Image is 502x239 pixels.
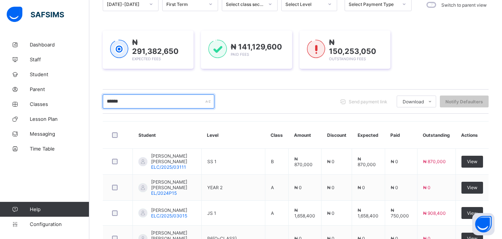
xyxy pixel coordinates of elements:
th: Discount [322,122,352,149]
span: JS 1 [207,210,216,216]
img: safsims [7,7,64,22]
span: Expected Fees [132,56,161,61]
span: ₦ 150,253,050 [329,38,376,56]
th: Class [265,122,288,149]
span: ₦ 870,000 [294,156,313,167]
span: Configuration [30,221,89,227]
th: Actions [455,122,489,149]
th: Outstanding [417,122,455,149]
th: Expected [352,122,385,149]
span: ₦ 0 [391,185,398,190]
img: expected-1.03dd87d44185fb6c27cc9b2570c10499.svg [110,40,128,58]
span: Download [403,99,424,104]
span: ₦ 0 [327,210,335,216]
span: ₦ 291,382,650 [132,38,179,56]
span: B [271,159,274,164]
img: outstanding-1.146d663e52f09953f639664a84e30106.svg [307,40,325,58]
label: Switch to parent view [441,2,487,8]
span: Time Table [30,146,89,152]
span: Lesson Plan [30,116,89,122]
div: First Term [166,1,204,7]
span: Parent [30,86,89,92]
span: View [467,210,477,216]
span: ₦ 141,129,600 [231,42,282,51]
th: Student [133,122,202,149]
span: Paid Fees [231,52,249,56]
th: Amount [288,122,321,149]
div: [DATE]-[DATE] [107,1,145,7]
span: ₦ 0 [423,185,431,190]
span: [PERSON_NAME] [PERSON_NAME] [151,179,196,190]
span: Outstanding Fees [329,56,366,61]
span: SS 1 [207,159,217,164]
span: ₦ 870,000 [423,159,446,164]
span: View [467,185,477,190]
span: ELC/2025/03111 [151,164,186,170]
span: [PERSON_NAME] [PERSON_NAME] [151,153,196,164]
span: Classes [30,101,89,107]
span: ₦ 0 [358,185,365,190]
span: [PERSON_NAME] [151,207,187,213]
span: ₦ 1,658,400 [294,207,315,219]
div: Select Level [285,1,323,7]
span: ₦ 908,400 [423,210,446,216]
div: Select Payment Type [349,1,398,7]
span: Student [30,71,89,77]
span: ₦ 750,000 [391,207,409,219]
span: ₦ 0 [391,159,398,164]
span: ₦ 870,000 [358,156,376,167]
div: Select class section [226,1,264,7]
span: Notify Defaulters [445,99,483,104]
span: View [467,159,477,164]
span: A [271,185,274,190]
th: Level [201,122,265,149]
span: A [271,210,274,216]
span: ELC/2025/03015 [151,213,187,219]
span: ₦ 1,658,400 [358,207,378,219]
span: Send payment link [349,99,387,104]
span: ₦ 0 [327,185,335,190]
span: ₦ 0 [327,159,335,164]
span: Dashboard [30,42,89,48]
span: Messaging [30,131,89,137]
img: paid-1.3eb1404cbcb1d3b736510a26bbfa3ccb.svg [208,40,227,58]
span: ₦ 0 [294,185,302,190]
span: YEAR 2 [207,185,223,190]
button: Open asap [472,213,495,235]
span: Staff [30,56,89,62]
span: EL/2024P15 [151,190,177,196]
th: Paid [385,122,417,149]
span: Help [30,206,89,212]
